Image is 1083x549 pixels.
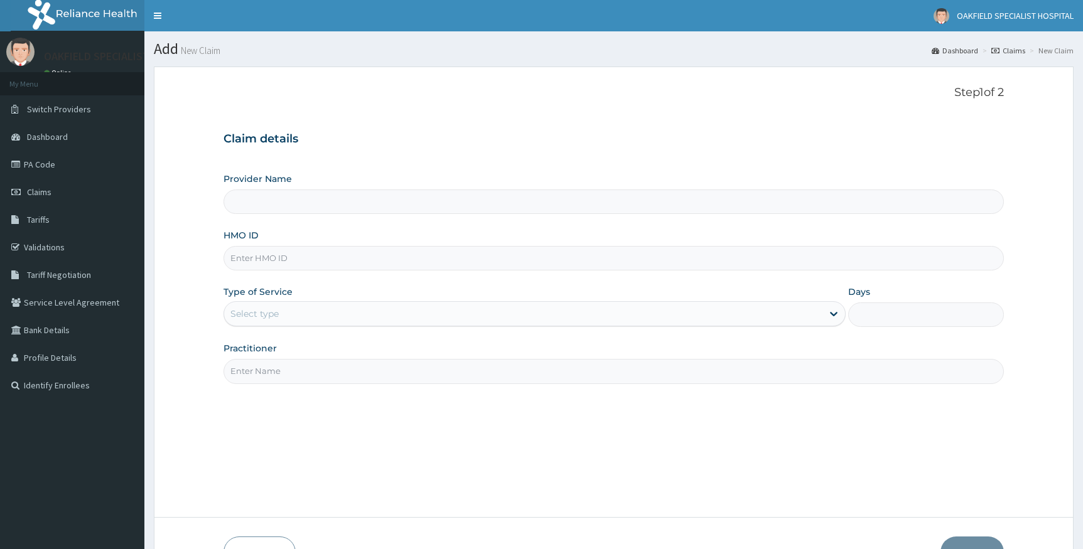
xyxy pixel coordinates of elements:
[224,285,293,298] label: Type of Service
[224,86,1005,100] p: Step 1 of 2
[27,104,91,115] span: Switch Providers
[6,38,35,66] img: User Image
[848,285,870,298] label: Days
[224,132,1005,146] h3: Claim details
[44,51,201,62] p: OAKFIELD SPECIALIST HOSPITAL
[154,41,1074,57] h1: Add
[934,8,949,24] img: User Image
[991,45,1025,56] a: Claims
[1026,45,1074,56] li: New Claim
[27,214,50,225] span: Tariffs
[224,229,259,242] label: HMO ID
[27,131,68,142] span: Dashboard
[178,46,220,55] small: New Claim
[932,45,978,56] a: Dashboard
[224,359,1005,383] input: Enter Name
[224,246,1005,270] input: Enter HMO ID
[230,307,279,320] div: Select type
[44,68,74,77] a: Online
[224,342,277,354] label: Practitioner
[957,10,1074,21] span: OAKFIELD SPECIALIST HOSPITAL
[27,186,51,198] span: Claims
[224,173,292,185] label: Provider Name
[27,269,91,280] span: Tariff Negotiation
